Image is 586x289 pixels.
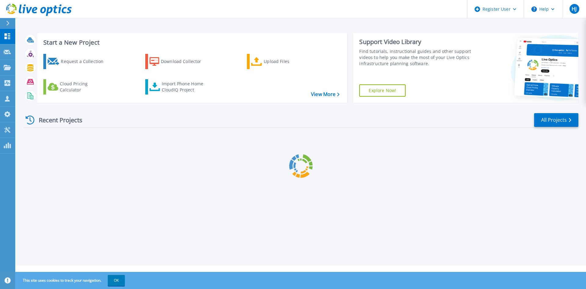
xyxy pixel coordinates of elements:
[161,55,210,68] div: Download Collector
[108,275,125,286] button: OK
[145,54,213,69] a: Download Collector
[359,48,474,67] div: Find tutorials, instructional guides and other support videos to help you make the most of your L...
[43,79,111,94] a: Cloud Pricing Calculator
[247,54,315,69] a: Upload Files
[24,113,91,128] div: Recent Projects
[359,38,474,46] div: Support Video Library
[311,91,339,97] a: View More
[162,81,209,93] div: Import Phone Home CloudIQ Project
[359,84,406,97] a: Explore Now!
[43,39,339,46] h3: Start a New Project
[17,275,125,286] span: This site uses cookies to track your navigation.
[264,55,313,68] div: Upload Files
[61,55,110,68] div: Request a Collection
[534,113,578,127] a: All Projects
[60,81,109,93] div: Cloud Pricing Calculator
[572,6,577,11] span: HJ
[43,54,111,69] a: Request a Collection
